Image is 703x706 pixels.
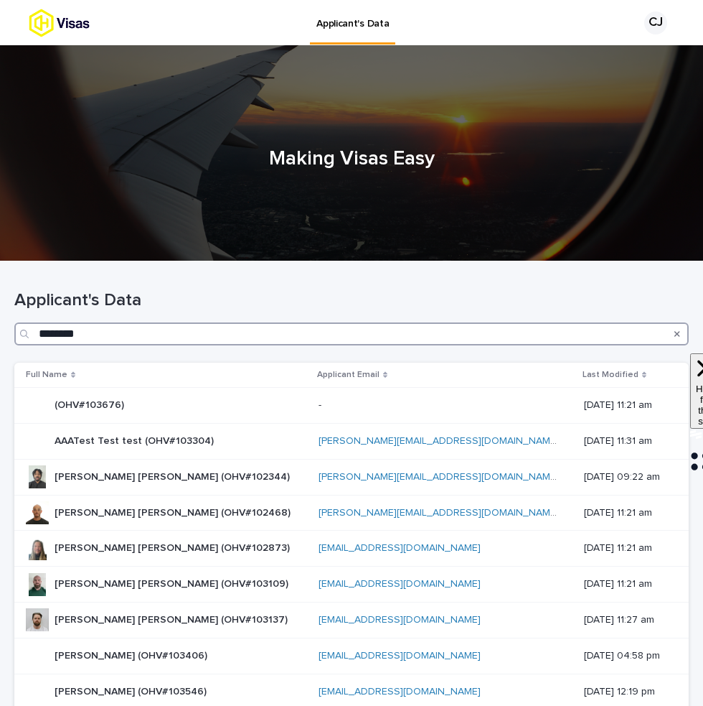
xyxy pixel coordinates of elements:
[14,531,689,567] tr: [PERSON_NAME] [PERSON_NAME] (OHV#102873)[PERSON_NAME] [PERSON_NAME] (OHV#102873) [EMAIL_ADDRESS][...
[319,396,324,412] p: -
[319,687,481,697] a: [EMAIL_ADDRESS][DOMAIN_NAME]
[319,651,481,661] a: [EMAIL_ADDRESS][DOMAIN_NAME]
[55,396,127,412] p: (OHV#103676)
[26,367,67,383] p: Full Name
[584,435,666,447] p: [DATE] 11:31 am
[319,436,559,446] a: [PERSON_NAME][EMAIL_ADDRESS][DOMAIN_NAME]
[55,647,210,662] p: [PERSON_NAME] (OHV#103406)
[319,508,559,518] a: [PERSON_NAME][EMAIL_ADDRESS][DOMAIN_NAME]
[14,423,689,459] tr: AAATest Test test (OHV#103304)AAATest Test test (OHV#103304) [PERSON_NAME][EMAIL_ADDRESS][DOMAIN_...
[55,575,291,590] p: [PERSON_NAME] [PERSON_NAME] (OHV#103109)
[644,11,667,34] div: CJ
[55,432,217,447] p: AAATest Test test (OHV#103304)
[584,542,666,554] p: [DATE] 11:21 am
[29,9,141,37] img: tx8HrbJQv2PFQx4TXEq5
[55,683,209,698] p: [PERSON_NAME] (OHV#103546)
[14,322,689,345] input: Search
[582,367,638,383] p: Last Modified
[584,614,666,626] p: [DATE] 11:27 am
[14,147,689,172] h1: Making Visas Easy
[584,650,666,662] p: [DATE] 04:58 pm
[584,507,666,519] p: [DATE] 11:21 am
[14,495,689,531] tr: [PERSON_NAME] [PERSON_NAME] (OHV#102468)[PERSON_NAME] [PERSON_NAME] (OHV#102468) [PERSON_NAME][EM...
[14,459,689,495] tr: [PERSON_NAME] [PERSON_NAME] (OHV#102344)[PERSON_NAME] [PERSON_NAME] (OHV#102344) [PERSON_NAME][EM...
[14,567,689,603] tr: [PERSON_NAME] [PERSON_NAME] (OHV#103109)[PERSON_NAME] [PERSON_NAME] (OHV#103109) [EMAIL_ADDRESS][...
[584,399,666,412] p: [DATE] 11:21 am
[584,471,666,483] p: [DATE] 09:22 am
[14,290,689,311] h1: Applicant's Data
[55,468,293,483] p: [PERSON_NAME] [PERSON_NAME] (OHV#102344)
[319,543,481,553] a: [EMAIL_ADDRESS][DOMAIN_NAME]
[319,579,481,589] a: [EMAIL_ADDRESS][DOMAIN_NAME]
[55,611,291,626] p: [PERSON_NAME] [PERSON_NAME] (OHV#103137)
[14,388,689,424] tr: (OHV#103676)(OHV#103676) -- [DATE] 11:21 am
[319,472,559,482] a: [PERSON_NAME][EMAIL_ADDRESS][DOMAIN_NAME]
[55,539,293,554] p: [PERSON_NAME] [PERSON_NAME] (OHV#102873)
[584,686,666,698] p: [DATE] 12:19 pm
[319,615,481,625] a: [EMAIL_ADDRESS][DOMAIN_NAME]
[584,578,666,590] p: [DATE] 11:21 am
[14,602,689,638] tr: [PERSON_NAME] [PERSON_NAME] (OHV#103137)[PERSON_NAME] [PERSON_NAME] (OHV#103137) [EMAIL_ADDRESS][...
[55,504,293,519] p: Aaron Nyameke Leroy Alexander Edwards-Mavinga (OHV#102468)
[317,367,379,383] p: Applicant Email
[14,638,689,674] tr: [PERSON_NAME] (OHV#103406)[PERSON_NAME] (OHV#103406) [EMAIL_ADDRESS][DOMAIN_NAME] [DATE] 04:58 pm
